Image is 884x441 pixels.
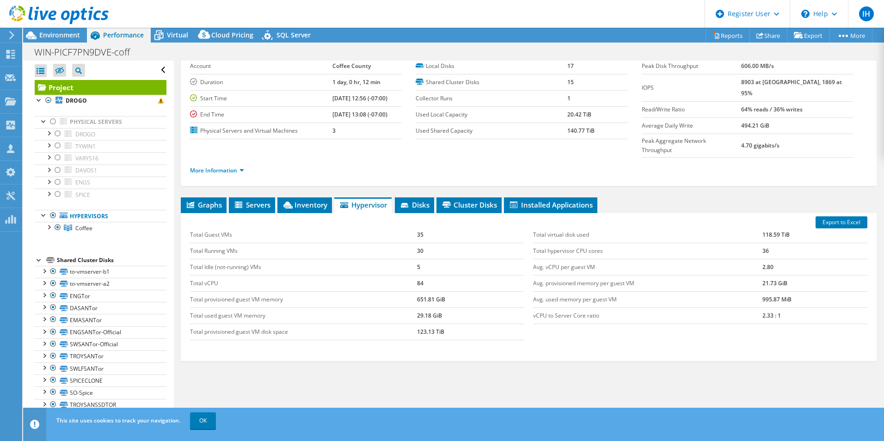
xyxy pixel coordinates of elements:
label: Local Disks [416,61,567,71]
a: DROGO [35,95,166,107]
a: Export [787,28,830,43]
label: Duration [190,78,332,87]
span: Graphs [185,200,222,209]
a: Project [35,80,166,95]
td: 995.87 MiB [762,291,867,307]
span: Environment [39,31,80,39]
b: 3 [332,127,336,135]
td: 84 [417,275,524,291]
h1: WIN-PICF7PN9DVE-coff [30,47,144,57]
span: IH [859,6,874,21]
a: SPICECLONE [35,374,166,386]
label: Average Daily Write [642,121,741,130]
td: vCPU to Server Core ratio [533,307,762,324]
b: 8903 at [GEOGRAPHIC_DATA], 1869 at 95% [741,78,842,97]
td: Total Running VMs [190,243,417,259]
td: 651.81 GiB [417,291,524,307]
label: Used Shared Capacity [416,126,567,135]
td: 123.13 TiB [417,324,524,340]
td: Avg. provisioned memory per guest VM [533,275,762,291]
td: 30 [417,243,524,259]
td: 35 [417,227,524,243]
b: [DATE] 12:56 (-07:00) [332,94,387,102]
td: 2.33 : 1 [762,307,867,324]
span: DAVOS1 [75,166,97,174]
a: Export to Excel [816,216,867,228]
a: SWLFSANTor [35,362,166,374]
span: Coffee [75,224,92,232]
span: Inventory [282,200,327,209]
b: 64% reads / 36% writes [741,105,803,113]
a: EMASANTor [35,314,166,326]
label: Read/Write Ratio [642,105,741,114]
b: 20.42 TiB [567,110,591,118]
a: TYWIN1 [35,140,166,152]
td: Avg. used memory per guest VM [533,291,762,307]
span: Performance [103,31,144,39]
a: More [829,28,872,43]
b: DROGO [66,97,87,104]
a: SWSANTor-Official [35,338,166,350]
td: Total hypervisor CPU cores [533,243,762,259]
a: SO-Spice [35,386,166,398]
td: 2.80 [762,259,867,275]
a: ENGSANTor-Official [35,326,166,338]
td: 21.73 GiB [762,275,867,291]
td: Total provisioned guest VM disk space [190,324,417,340]
a: to-vmserver-b1 [35,266,166,278]
a: Physical Servers [35,116,166,128]
a: TROYSANTor [35,350,166,362]
b: 606.00 MB/s [741,62,774,70]
td: 118.59 TiB [762,227,867,243]
td: Total provisioned guest VM memory [190,291,417,307]
b: Coffee County [332,62,371,70]
span: Disks [399,200,430,209]
span: VARYS16 [75,154,98,162]
a: VARYS16 [35,152,166,164]
a: Hypervisors [35,210,166,222]
label: Peak Disk Throughput [642,61,741,71]
b: 1 day, 0 hr, 12 min [332,78,381,86]
span: Cluster Disks [441,200,497,209]
td: Avg. vCPU per guest VM [533,259,762,275]
label: Shared Cluster Disks [416,78,567,87]
label: Used Local Capacity [416,110,567,119]
td: Total Guest VMs [190,227,417,243]
b: [DATE] 13:08 (-07:00) [332,110,387,118]
span: Virtual [167,31,188,39]
span: TYWIN1 [75,142,96,150]
label: Account [190,61,332,71]
label: End Time [190,110,332,119]
b: 140.77 TiB [567,127,595,135]
b: 4.70 gigabits/s [741,141,780,149]
span: ENGS [75,178,90,186]
b: 15 [567,78,574,86]
td: Total used guest VM memory [190,307,417,324]
a: DASANTor [35,302,166,314]
a: OK [190,412,216,429]
span: Servers [233,200,270,209]
a: DROGO [35,128,166,140]
a: Coffee [35,222,166,234]
a: ENGS [35,177,166,189]
span: Cloud Pricing [211,31,253,39]
label: IOPS [642,83,741,92]
span: This site uses cookies to track your navigation. [56,416,180,424]
a: More Information [190,166,244,174]
span: SQL Server [276,31,311,39]
label: Start Time [190,94,332,103]
b: 17 [567,62,574,70]
label: Collector Runs [416,94,567,103]
td: Total Idle (not-running) VMs [190,259,417,275]
b: 494.21 GiB [741,122,769,129]
a: Share [749,28,787,43]
b: 1 [567,94,571,102]
td: Total virtual disk used [533,227,762,243]
a: Reports [706,28,750,43]
a: SPICE [35,189,166,201]
td: 36 [762,243,867,259]
td: 5 [417,259,524,275]
span: DROGO [75,130,95,138]
td: 29.18 GiB [417,307,524,324]
span: SPICE [75,191,90,199]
